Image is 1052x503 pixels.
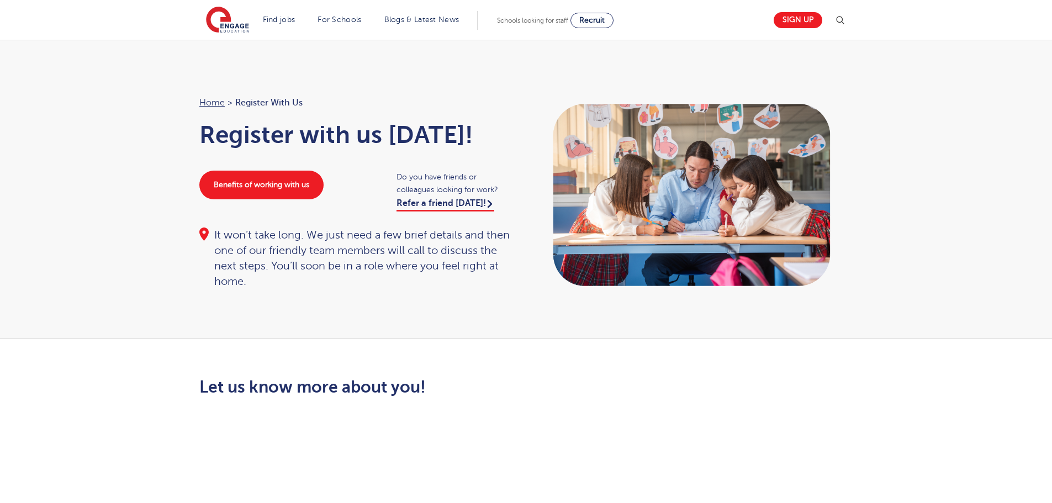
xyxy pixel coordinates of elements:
nav: breadcrumb [199,96,515,110]
a: For Schools [318,15,361,24]
a: Benefits of working with us [199,171,324,199]
a: Blogs & Latest News [384,15,459,24]
a: Recruit [570,13,614,28]
a: Home [199,98,225,108]
span: > [228,98,232,108]
div: It won’t take long. We just need a few brief details and then one of our friendly team members wi... [199,227,515,289]
h1: Register with us [DATE]! [199,121,515,149]
a: Find jobs [263,15,295,24]
a: Refer a friend [DATE]! [397,198,494,211]
img: Engage Education [206,7,249,34]
a: Sign up [774,12,822,28]
span: Register with us [235,96,303,110]
span: Do you have friends or colleagues looking for work? [397,171,515,196]
h2: Let us know more about you! [199,378,630,396]
span: Recruit [579,16,605,24]
span: Schools looking for staff [497,17,568,24]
